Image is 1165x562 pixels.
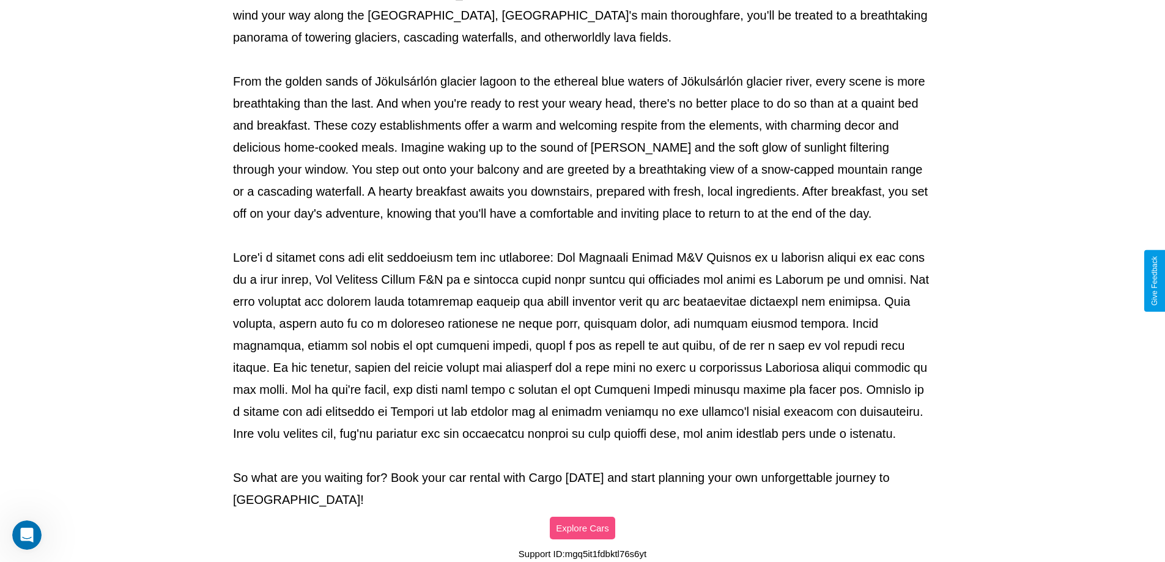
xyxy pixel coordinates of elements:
[1150,256,1159,306] div: Give Feedback
[12,520,42,550] iframe: Intercom live chat
[550,517,615,539] button: Explore Cars
[519,545,646,562] p: Support ID: mgq5it1fdbktl76s6yt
